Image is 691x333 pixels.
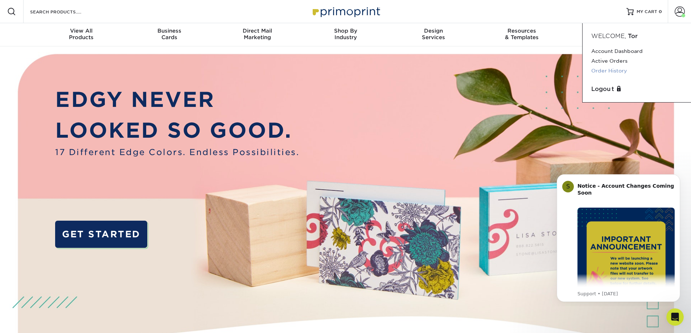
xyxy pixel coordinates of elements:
[666,308,684,326] iframe: Intercom live chat
[125,28,213,34] span: Business
[390,23,478,46] a: DesignServices
[566,28,654,41] div: & Support
[37,23,126,46] a: View AllProducts
[301,23,390,46] a: Shop ByIndustry
[478,28,566,41] div: & Templates
[301,28,390,34] span: Shop By
[213,28,301,41] div: Marketing
[591,66,682,76] a: Order History
[37,28,126,34] span: View All
[566,28,654,34] span: Contact
[546,168,691,306] iframe: Intercom notifications message
[591,46,682,56] a: Account Dashboard
[55,221,147,248] a: GET STARTED
[591,56,682,66] a: Active Orders
[591,33,626,39] span: Welcome,
[29,7,100,16] input: SEARCH PRODUCTS.....
[390,28,478,34] span: Design
[213,28,301,34] span: Direct Mail
[478,28,566,34] span: Resources
[213,23,301,46] a: Direct MailMarketing
[637,9,657,15] span: MY CART
[309,4,382,19] img: Primoprint
[566,23,654,46] a: Contact& Support
[125,23,213,46] a: BusinessCards
[659,9,662,14] span: 0
[628,33,640,39] span: Tor
[478,23,566,46] a: Resources& Templates
[390,28,478,41] div: Services
[55,146,299,158] span: 17 Different Edge Colors. Endless Possibilities.
[301,28,390,41] div: Industry
[55,115,299,146] p: LOOKED SO GOOD.
[591,85,682,93] a: Logout
[37,28,126,41] div: Products
[125,28,213,41] div: Cards
[55,84,299,115] p: EDGY NEVER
